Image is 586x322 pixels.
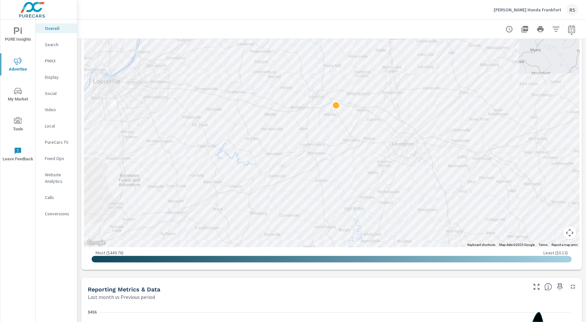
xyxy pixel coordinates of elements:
span: Tools [2,117,33,133]
div: Video [36,105,77,114]
p: Local [45,123,72,129]
img: Google [85,239,107,247]
div: PMAX [36,56,77,66]
button: Apply Filters [550,23,563,36]
span: Leave Feedback [2,147,33,163]
p: Overall [45,25,72,32]
div: PureCars TV [36,137,77,147]
button: "Export Report to PDF" [518,23,531,36]
div: nav menu [0,20,35,169]
span: Understand performance data overtime and see how metrics compare to each other. [544,283,552,291]
p: PureCars TV [45,139,72,145]
div: Display [36,72,77,82]
p: Fixed Ops [45,155,72,162]
span: My Market [2,87,33,103]
p: Conversions [45,210,72,217]
button: Map camera controls [563,226,576,239]
div: Search [36,40,77,49]
p: Calls [45,194,72,201]
div: Calls [36,193,77,202]
p: Video [45,106,72,113]
p: Search [45,41,72,48]
span: Save this to your personalized report [555,282,565,292]
div: Overall [36,23,77,33]
span: Advertise [2,57,33,73]
p: Website Analytics [45,171,72,184]
button: Make Fullscreen [531,282,542,292]
div: Website Analytics [36,170,77,186]
div: Conversions [36,209,77,219]
button: Keyboard shortcuts [467,243,495,247]
p: Display [45,74,72,80]
div: RS [566,4,578,16]
a: Report a map error [552,243,578,247]
button: Select Date Range [565,23,578,36]
span: PURE Insights [2,27,33,43]
p: Least ( $0.13 ) [543,250,568,256]
p: PMAX [45,58,72,64]
div: Social [36,88,77,98]
h5: Reporting Metrics & Data [88,286,160,293]
p: [PERSON_NAME] Honda Frankfort [494,7,561,13]
button: Minimize Widget [568,282,578,292]
p: Most ( $449.76 ) [96,250,124,256]
div: Fixed Ops [36,154,77,163]
span: Map data ©2025 Google [499,243,535,247]
div: Local [36,121,77,131]
a: Open this area in Google Maps (opens a new window) [85,239,107,247]
a: Terms (opens in new tab) [539,243,548,247]
text: $456 [88,310,97,315]
p: Last month vs Previous period [88,293,155,301]
p: Social [45,90,72,97]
